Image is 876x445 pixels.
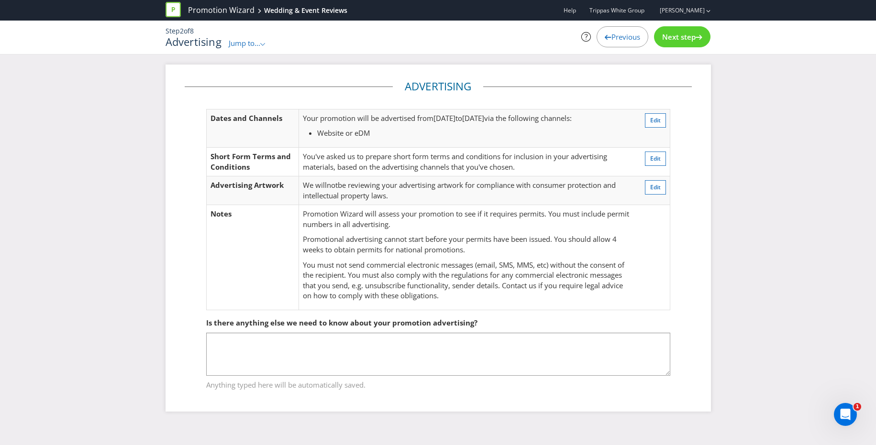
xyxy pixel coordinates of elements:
[455,113,462,123] span: to
[206,109,299,148] td: Dates and Channels
[645,180,666,195] button: Edit
[188,5,255,16] a: Promotion Wizard
[180,26,184,35] span: 2
[206,318,477,327] span: Is there anything else we need to know about your promotion advertising?
[650,154,661,163] span: Edit
[611,32,640,42] span: Previous
[645,113,666,128] button: Edit
[206,205,299,310] td: Notes
[662,32,696,42] span: Next step
[303,180,327,190] span: We will
[303,260,631,301] p: You must not send commercial electronic messages (email, SMS, MMS, etc) without the consent of th...
[303,152,607,171] span: You've asked us to prepare short form terms and conditions for inclusion in your advertising mate...
[393,79,483,94] legend: Advertising
[484,113,572,123] span: via the following channels:
[564,6,576,14] a: Help
[303,209,631,229] p: Promotion Wizard will assess your promotion to see if it requires permits. You must include permi...
[650,6,705,14] a: [PERSON_NAME]
[303,180,616,200] span: be reviewing your advertising artwork for compliance with consumer protection and intellectual pr...
[303,113,433,123] span: Your promotion will be advertised from
[650,183,661,191] span: Edit
[264,6,347,15] div: Wedding & Event Reviews
[206,148,299,176] td: Short Form Terms and Conditions
[229,38,260,48] span: Jump to...
[433,113,455,123] span: [DATE]
[327,180,338,190] span: not
[190,26,194,35] span: 8
[650,116,661,124] span: Edit
[206,376,670,390] span: Anything typed here will be automatically saved.
[462,113,484,123] span: [DATE]
[166,26,180,35] span: Step
[645,152,666,166] button: Edit
[854,403,861,411] span: 1
[166,36,222,47] h1: Advertising
[206,176,299,205] td: Advertising Artwork
[303,234,631,255] p: Promotional advertising cannot start before your permits have been issued. You should allow 4 wee...
[184,26,190,35] span: of
[834,403,857,426] iframe: Intercom live chat
[589,6,644,14] span: Trippas White Group
[317,128,370,138] span: Website or eDM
